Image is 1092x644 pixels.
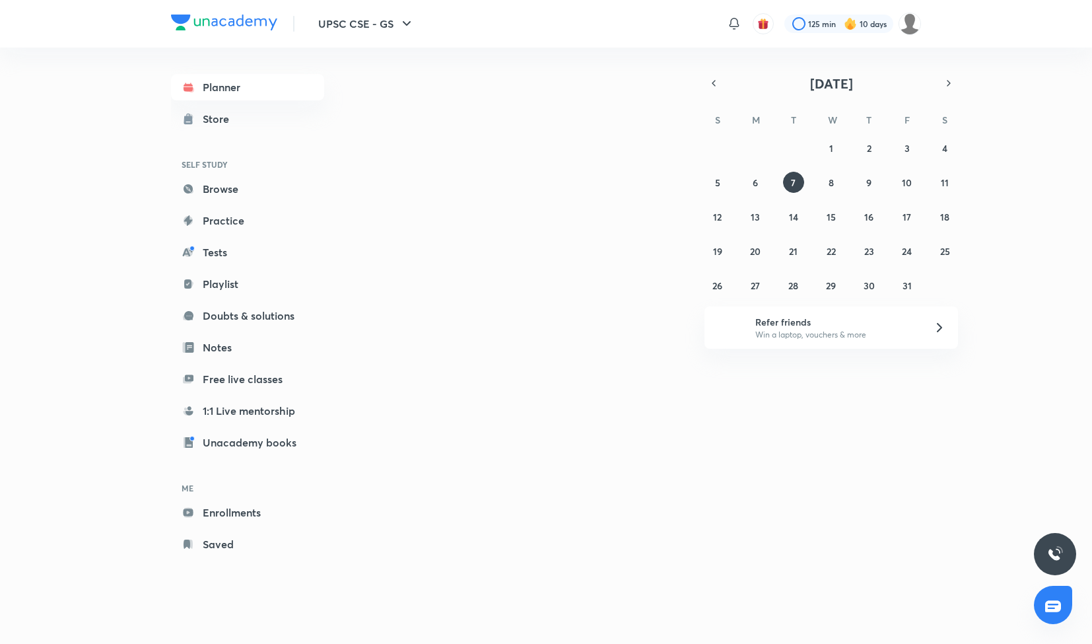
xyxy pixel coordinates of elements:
img: streak [844,17,857,30]
a: Playlist [171,271,324,297]
button: October 25, 2025 [934,240,955,262]
button: October 2, 2025 [858,137,879,159]
button: October 24, 2025 [897,240,918,262]
button: October 5, 2025 [707,172,728,193]
abbr: October 15, 2025 [827,211,836,223]
img: referral [715,314,741,341]
abbr: October 6, 2025 [753,176,758,189]
abbr: October 26, 2025 [712,279,722,292]
button: October 30, 2025 [858,275,879,296]
a: Enrollments [171,499,324,526]
abbr: October 19, 2025 [713,245,722,258]
a: Tests [171,239,324,266]
button: October 26, 2025 [707,275,728,296]
button: avatar [753,13,774,34]
abbr: October 13, 2025 [751,211,760,223]
button: October 29, 2025 [821,275,842,296]
abbr: October 10, 2025 [902,176,912,189]
a: Unacademy books [171,429,324,456]
button: October 22, 2025 [821,240,842,262]
abbr: October 20, 2025 [750,245,761,258]
abbr: October 2, 2025 [867,142,871,155]
button: [DATE] [723,74,939,92]
button: October 11, 2025 [934,172,955,193]
abbr: Saturday [942,114,947,126]
abbr: October 29, 2025 [826,279,836,292]
button: UPSC CSE - GS [310,11,423,37]
abbr: October 7, 2025 [791,176,796,189]
abbr: October 17, 2025 [903,211,911,223]
abbr: October 14, 2025 [789,211,798,223]
abbr: October 28, 2025 [788,279,798,292]
h6: Refer friends [755,315,918,329]
a: Notes [171,334,324,361]
button: October 13, 2025 [745,206,766,227]
a: Company Logo [171,15,277,34]
abbr: Friday [904,114,910,126]
abbr: Sunday [715,114,720,126]
abbr: October 4, 2025 [942,142,947,155]
abbr: October 23, 2025 [864,245,874,258]
button: October 20, 2025 [745,240,766,262]
abbr: Thursday [866,114,871,126]
abbr: October 30, 2025 [864,279,875,292]
button: October 15, 2025 [821,206,842,227]
button: October 17, 2025 [897,206,918,227]
abbr: October 1, 2025 [829,142,833,155]
button: October 14, 2025 [783,206,804,227]
span: [DATE] [810,75,853,92]
abbr: October 16, 2025 [864,211,873,223]
abbr: October 22, 2025 [827,245,836,258]
a: Saved [171,531,324,557]
abbr: October 8, 2025 [829,176,834,189]
abbr: October 3, 2025 [904,142,910,155]
button: October 10, 2025 [897,172,918,193]
button: October 21, 2025 [783,240,804,262]
button: October 8, 2025 [821,172,842,193]
abbr: October 27, 2025 [751,279,760,292]
img: Diveesha Deevela [899,13,921,35]
abbr: Monday [752,114,760,126]
button: October 16, 2025 [858,206,879,227]
p: Win a laptop, vouchers & more [755,329,918,341]
abbr: October 24, 2025 [902,245,912,258]
abbr: October 25, 2025 [940,245,950,258]
h6: SELF STUDY [171,153,324,176]
button: October 28, 2025 [783,275,804,296]
button: October 18, 2025 [934,206,955,227]
abbr: Wednesday [828,114,837,126]
div: Store [203,111,237,127]
a: Store [171,106,324,132]
abbr: October 9, 2025 [866,176,871,189]
a: Free live classes [171,366,324,392]
button: October 3, 2025 [897,137,918,159]
abbr: October 12, 2025 [713,211,722,223]
button: October 27, 2025 [745,275,766,296]
img: avatar [757,18,769,30]
img: ttu [1047,546,1063,562]
abbr: October 18, 2025 [940,211,949,223]
abbr: October 21, 2025 [789,245,798,258]
button: October 31, 2025 [897,275,918,296]
a: Planner [171,74,324,100]
button: October 1, 2025 [821,137,842,159]
button: October 7, 2025 [783,172,804,193]
abbr: Tuesday [791,114,796,126]
a: Doubts & solutions [171,303,324,329]
img: Company Logo [171,15,277,30]
button: October 6, 2025 [745,172,766,193]
abbr: October 31, 2025 [903,279,912,292]
button: October 12, 2025 [707,206,728,227]
button: October 23, 2025 [858,240,879,262]
button: October 9, 2025 [858,172,879,193]
a: 1:1 Live mentorship [171,398,324,424]
button: October 4, 2025 [934,137,955,159]
a: Practice [171,207,324,234]
abbr: October 11, 2025 [941,176,949,189]
h6: ME [171,477,324,499]
a: Browse [171,176,324,202]
button: October 19, 2025 [707,240,728,262]
abbr: October 5, 2025 [715,176,720,189]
